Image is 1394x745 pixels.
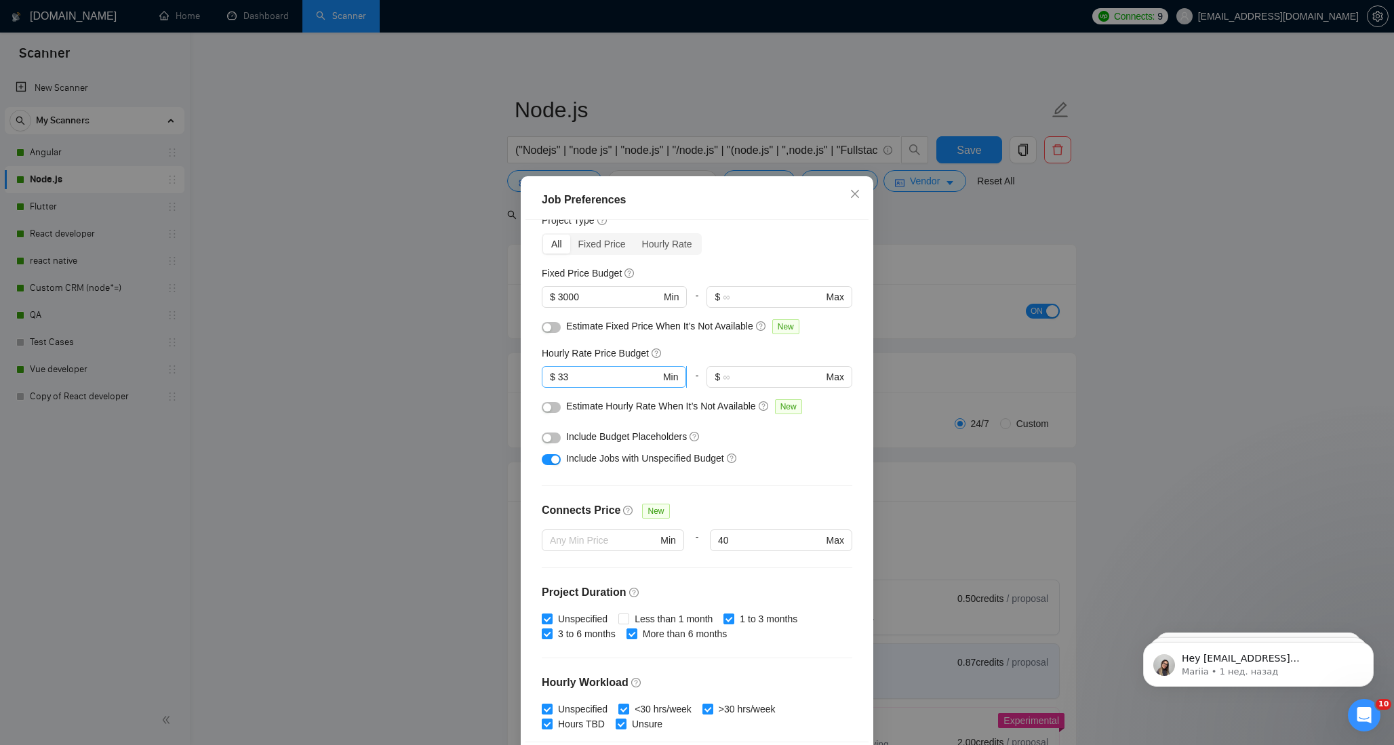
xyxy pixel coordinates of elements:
[558,289,661,304] input: 0
[542,266,622,281] h5: Fixed Price Budget
[566,321,753,331] span: Estimate Fixed Price When It’s Not Available
[723,369,823,384] input: ∞
[723,289,823,304] input: ∞
[684,529,710,567] div: -
[553,717,610,731] span: Hours TBD
[827,533,844,548] span: Max
[631,677,642,688] span: question-circle
[542,584,852,601] h4: Project Duration
[634,235,700,254] div: Hourly Rate
[624,268,635,279] span: question-circle
[542,192,852,208] div: Job Preferences
[715,369,720,384] span: $
[626,717,668,731] span: Unsure
[827,369,844,384] span: Max
[637,626,733,641] span: More than 6 months
[629,611,718,626] span: Less than 1 month
[660,533,676,548] span: Min
[690,431,700,442] span: question-circle
[850,188,860,199] span: close
[664,289,679,304] span: Min
[553,626,621,641] span: 3 to 6 months
[759,401,770,411] span: question-circle
[597,215,608,226] span: question-circle
[543,235,570,254] div: All
[550,289,555,304] span: $
[629,702,697,717] span: <30 hrs/week
[734,611,803,626] span: 1 to 3 months
[570,235,634,254] div: Fixed Price
[553,702,613,717] span: Unspecified
[566,431,687,442] span: Include Budget Placeholders
[1376,699,1391,710] span: 10
[687,366,706,399] div: -
[566,453,724,464] span: Include Jobs with Unspecified Budget
[827,289,844,304] span: Max
[629,587,640,598] span: question-circle
[837,176,873,213] button: Close
[542,346,649,361] h5: Hourly Rate Price Budget
[775,399,802,414] span: New
[553,611,613,626] span: Unspecified
[542,502,620,519] h4: Connects Price
[542,674,852,691] h4: Hourly Workload
[715,289,720,304] span: $
[566,401,756,411] span: Estimate Hourly Rate When It’s Not Available
[756,321,767,331] span: question-circle
[663,369,679,384] span: Min
[772,319,799,334] span: New
[687,286,706,319] div: -
[1348,699,1380,731] iframe: Intercom live chat
[550,533,658,548] input: Any Min Price
[642,504,669,519] span: New
[542,213,595,228] h5: Project Type
[1123,613,1394,708] iframe: Intercom notifications сообщение
[652,348,662,359] span: question-circle
[623,505,634,516] span: question-circle
[558,369,660,384] input: 0
[550,369,555,384] span: $
[713,702,781,717] span: >30 hrs/week
[718,533,823,548] input: Any Max Price
[727,453,738,464] span: question-circle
